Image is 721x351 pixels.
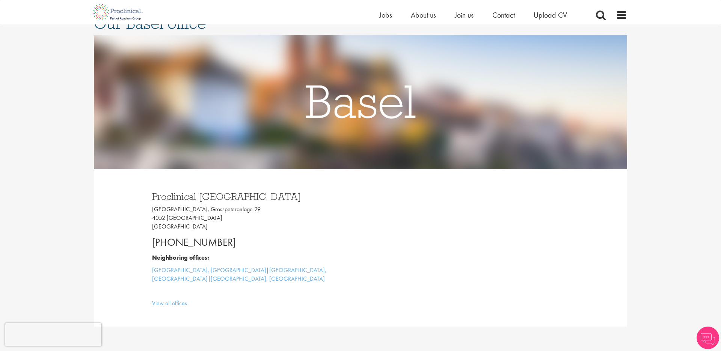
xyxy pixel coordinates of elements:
a: About us [411,10,436,20]
a: [GEOGRAPHIC_DATA], [GEOGRAPHIC_DATA] [152,266,326,283]
p: | | [152,266,355,283]
a: Join us [455,10,474,20]
img: Chatbot [697,327,719,349]
a: [GEOGRAPHIC_DATA], [GEOGRAPHIC_DATA] [211,275,325,283]
a: Upload CV [534,10,567,20]
h3: Proclinical [GEOGRAPHIC_DATA] [152,192,355,201]
a: [GEOGRAPHIC_DATA], [GEOGRAPHIC_DATA] [152,266,266,274]
p: [GEOGRAPHIC_DATA], Grosspeteranlage 29 4052 [GEOGRAPHIC_DATA] [GEOGRAPHIC_DATA] [152,205,355,231]
a: Contact [492,10,515,20]
iframe: reCAPTCHA [5,323,101,346]
p: [PHONE_NUMBER] [152,235,355,250]
a: View all offices [152,299,187,307]
b: Neighboring offices: [152,254,209,262]
a: Jobs [379,10,392,20]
